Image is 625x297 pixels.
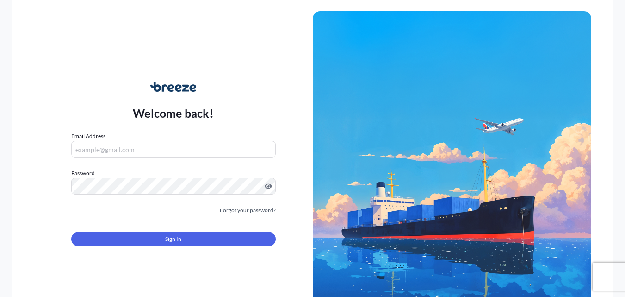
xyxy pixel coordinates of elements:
[71,232,276,246] button: Sign In
[220,206,276,215] a: Forgot your password?
[165,234,181,244] span: Sign In
[71,169,276,178] label: Password
[133,106,214,120] p: Welcome back!
[265,183,272,190] button: Show password
[71,132,105,141] label: Email Address
[71,141,276,158] input: example@gmail.com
